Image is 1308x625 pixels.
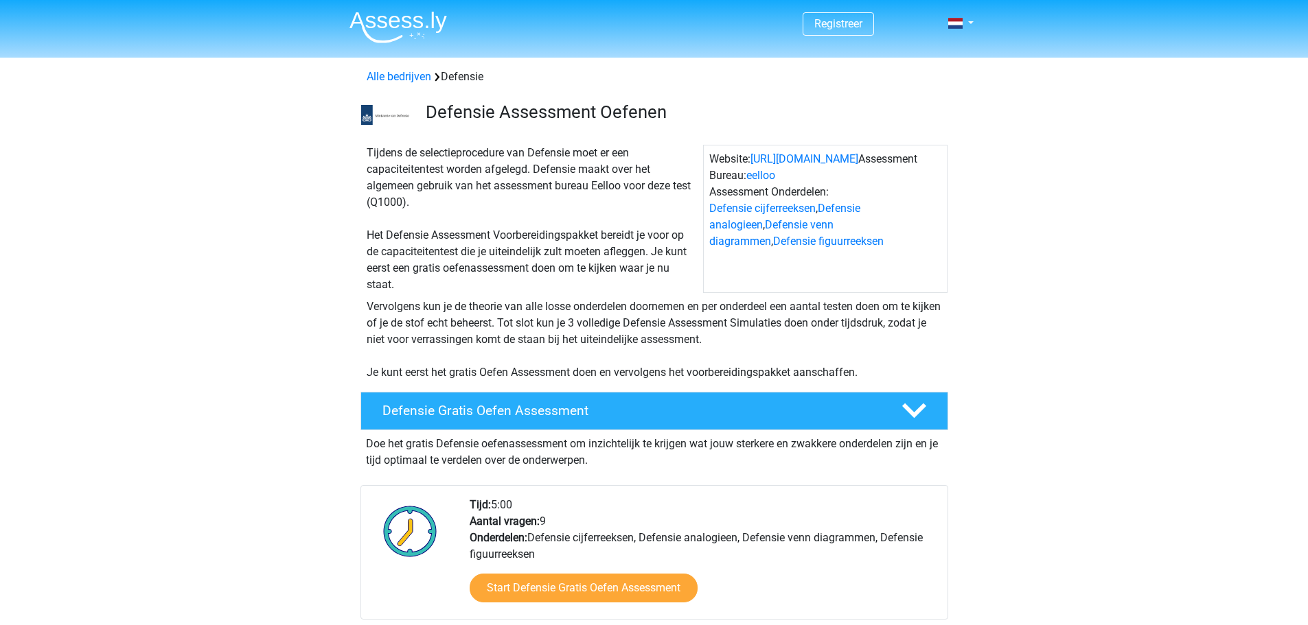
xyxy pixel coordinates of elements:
img: Klok [376,497,445,565]
a: Defensie Gratis Oefen Assessment [355,392,954,430]
div: Vervolgens kun je de theorie van alle losse onderdelen doornemen en per onderdeel een aantal test... [361,298,948,381]
a: Defensie analogieen [709,202,860,231]
div: 5:00 9 Defensie cijferreeksen, Defensie analogieen, Defensie venn diagrammen, Defensie figuurreeksen [459,497,947,619]
img: Assessly [349,11,447,43]
h3: Defensie Assessment Oefenen [426,102,937,123]
div: Tijdens de selectieprocedure van Defensie moet er een capaciteitentest worden afgelegd. Defensie ... [361,145,703,293]
a: [URL][DOMAIN_NAME] [750,152,858,165]
a: eelloo [746,169,775,182]
a: Defensie cijferreeksen [709,202,816,215]
a: Defensie figuurreeksen [773,235,884,248]
div: Doe het gratis Defensie oefenassessment om inzichtelijk te krijgen wat jouw sterkere en zwakkere ... [360,430,948,469]
b: Tijd: [470,498,491,511]
b: Onderdelen: [470,531,527,544]
a: Registreer [814,17,862,30]
a: Start Defensie Gratis Oefen Assessment [470,574,698,602]
a: Defensie venn diagrammen [709,218,834,248]
a: Alle bedrijven [367,70,431,83]
div: Defensie [361,69,948,85]
h4: Defensie Gratis Oefen Assessment [382,403,880,418]
div: Website: Assessment Bureau: Assessment Onderdelen: , , , [703,145,948,293]
b: Aantal vragen: [470,515,540,528]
